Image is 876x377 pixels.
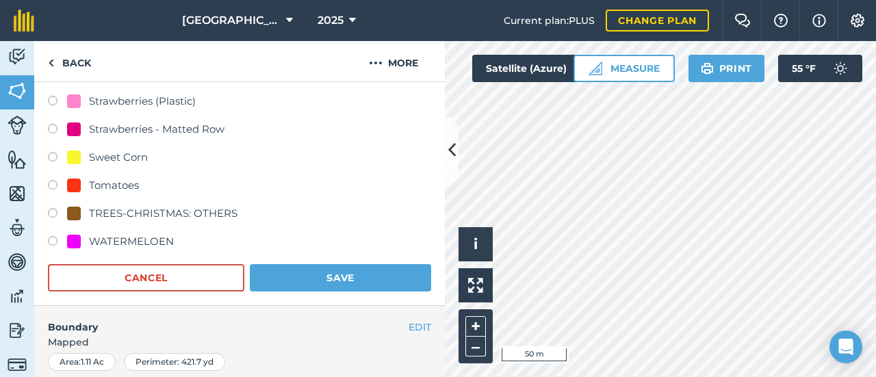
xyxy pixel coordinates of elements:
img: svg+xml;base64,PD94bWwgdmVyc2lvbj0iMS4wIiBlbmNvZGluZz0idXRmLTgiPz4KPCEtLSBHZW5lcmF0b3I6IEFkb2JlIE... [8,47,27,67]
div: Sweet Corn [89,149,148,166]
img: svg+xml;base64,PD94bWwgdmVyc2lvbj0iMS4wIiBlbmNvZGluZz0idXRmLTgiPz4KPCEtLSBHZW5lcmF0b3I6IEFkb2JlIE... [827,55,854,82]
img: svg+xml;base64,PD94bWwgdmVyc2lvbj0iMS4wIiBlbmNvZGluZz0idXRmLTgiPz4KPCEtLSBHZW5lcmF0b3I6IEFkb2JlIE... [8,286,27,307]
button: + [465,316,486,337]
img: Ruler icon [589,62,602,75]
img: svg+xml;base64,PD94bWwgdmVyc2lvbj0iMS4wIiBlbmNvZGluZz0idXRmLTgiPz4KPCEtLSBHZW5lcmF0b3I6IEFkb2JlIE... [8,252,27,272]
span: [GEOGRAPHIC_DATA] [182,12,281,29]
button: Satellite (Azure) [472,55,604,82]
img: Four arrows, one pointing top left, one top right, one bottom right and the last bottom left [468,278,483,293]
div: Tomatoes [89,177,139,194]
button: – [465,337,486,356]
img: svg+xml;base64,PHN2ZyB4bWxucz0iaHR0cDovL3d3dy53My5vcmcvMjAwMC9zdmciIHdpZHRoPSIxNyIgaGVpZ2h0PSIxNy... [812,12,826,29]
img: svg+xml;base64,PHN2ZyB4bWxucz0iaHR0cDovL3d3dy53My5vcmcvMjAwMC9zdmciIHdpZHRoPSI5IiBoZWlnaHQ9IjI0Ii... [48,55,54,71]
img: svg+xml;base64,PHN2ZyB4bWxucz0iaHR0cDovL3d3dy53My5vcmcvMjAwMC9zdmciIHdpZHRoPSIxOSIgaGVpZ2h0PSIyNC... [701,60,714,77]
div: WATERMELOEN [89,233,174,250]
div: TREES-CHRISTMAS: OTHERS [89,205,237,222]
div: Strawberries - Matted Row [89,121,224,138]
img: svg+xml;base64,PD94bWwgdmVyc2lvbj0iMS4wIiBlbmNvZGluZz0idXRmLTgiPz4KPCEtLSBHZW5lcmF0b3I6IEFkb2JlIE... [8,116,27,135]
button: Save [250,264,431,291]
div: Area : 1.11 Ac [48,353,116,371]
img: svg+xml;base64,PHN2ZyB4bWxucz0iaHR0cDovL3d3dy53My5vcmcvMjAwMC9zdmciIHdpZHRoPSI1NiIgaGVpZ2h0PSI2MC... [8,183,27,204]
span: i [474,235,478,252]
div: Open Intercom Messenger [829,330,862,363]
button: Print [688,55,765,82]
img: svg+xml;base64,PD94bWwgdmVyc2lvbj0iMS4wIiBlbmNvZGluZz0idXRmLTgiPz4KPCEtLSBHZW5lcmF0b3I6IEFkb2JlIE... [8,355,27,374]
img: A question mark icon [773,14,789,27]
img: svg+xml;base64,PHN2ZyB4bWxucz0iaHR0cDovL3d3dy53My5vcmcvMjAwMC9zdmciIHdpZHRoPSI1NiIgaGVpZ2h0PSI2MC... [8,81,27,101]
img: svg+xml;base64,PHN2ZyB4bWxucz0iaHR0cDovL3d3dy53My5vcmcvMjAwMC9zdmciIHdpZHRoPSIyMCIgaGVpZ2h0PSIyNC... [369,55,383,71]
img: svg+xml;base64,PHN2ZyB4bWxucz0iaHR0cDovL3d3dy53My5vcmcvMjAwMC9zdmciIHdpZHRoPSI1NiIgaGVpZ2h0PSI2MC... [8,149,27,170]
span: 2025 [318,12,344,29]
span: 55 ° F [792,55,816,82]
img: A cog icon [849,14,866,27]
button: Cancel [48,264,244,291]
img: fieldmargin Logo [14,10,34,31]
div: Strawberries (Plastic) [89,93,196,109]
img: svg+xml;base64,PD94bWwgdmVyc2lvbj0iMS4wIiBlbmNvZGluZz0idXRmLTgiPz4KPCEtLSBHZW5lcmF0b3I6IEFkb2JlIE... [8,320,27,341]
button: Measure [574,55,675,82]
a: Change plan [606,10,709,31]
button: 55 °F [778,55,862,82]
img: svg+xml;base64,PD94bWwgdmVyc2lvbj0iMS4wIiBlbmNvZGluZz0idXRmLTgiPz4KPCEtLSBHZW5lcmF0b3I6IEFkb2JlIE... [8,218,27,238]
button: EDIT [409,320,431,335]
span: Current plan : PLUS [504,13,595,28]
button: More [342,41,445,81]
div: Perimeter : 421.7 yd [124,353,225,371]
span: Mapped [34,335,445,350]
h4: Boundary [34,306,409,335]
img: Two speech bubbles overlapping with the left bubble in the forefront [734,14,751,27]
a: Back [34,41,105,81]
button: i [459,227,493,261]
